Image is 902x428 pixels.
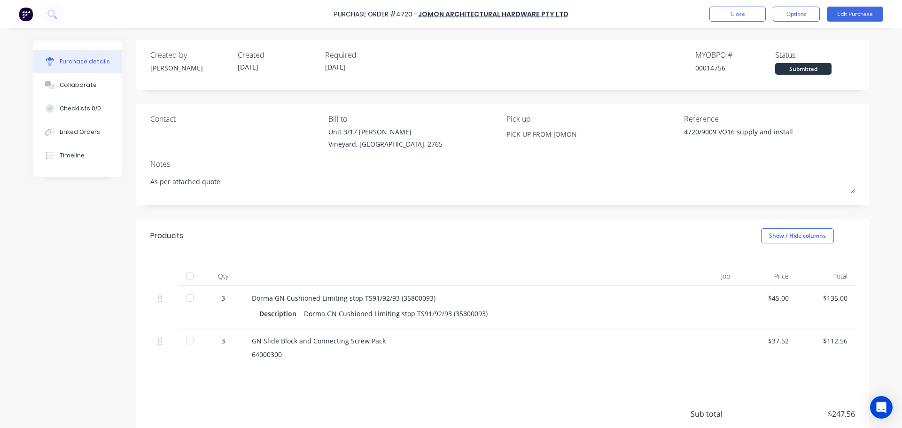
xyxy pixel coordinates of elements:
div: Pick up [506,113,677,125]
div: Vineyard, [GEOGRAPHIC_DATA], 2765 [328,139,443,149]
button: Linked Orders [33,120,122,144]
span: $247.56 [761,408,855,420]
div: Purchase details [60,57,110,66]
div: Open Intercom Messenger [870,396,893,419]
div: Timeline [60,151,85,160]
div: Job [667,267,738,286]
button: Purchase details [33,50,122,73]
div: Dorma GN Cushioned Limiting stop TS91/92/93 (35800093) [252,293,660,303]
div: Required [325,49,405,61]
div: Status [775,49,855,61]
div: GN Slide Block and Connecting Screw Pack [252,336,660,346]
div: Created by [150,49,230,61]
div: Purchase Order #4720 - [334,9,417,19]
div: Products [150,230,183,241]
div: 64000300 [252,350,660,359]
div: Total [796,267,855,286]
div: Created [238,49,318,61]
div: Submitted [775,63,832,75]
textarea: 4720/9009 VO16 supply and install [684,127,801,148]
div: Qty [202,267,244,286]
div: Checklists 0/0 [60,104,101,113]
button: Edit Purchase [827,7,883,22]
div: $112.56 [804,336,848,346]
div: $37.52 [745,336,789,346]
div: Contact [150,113,321,125]
div: Bill to [328,113,499,125]
div: Linked Orders [60,128,100,136]
span: Sub total [691,408,761,420]
div: Dorma GN Cushioned Limiting stop TS91/92/93 (35800093) [304,307,488,320]
div: Collaborate [60,81,97,89]
div: MYOB PO # [695,49,775,61]
div: $135.00 [804,293,848,303]
div: $45.00 [745,293,789,303]
textarea: As per attached quote [150,172,855,193]
button: Close [709,7,766,22]
button: Collaborate [33,73,122,97]
div: Price [738,267,796,286]
div: Description [259,307,304,320]
div: 3 [210,336,237,346]
div: 3 [210,293,237,303]
div: [PERSON_NAME] [150,63,230,73]
input: Enter notes... [506,127,592,141]
div: 00014756 [695,63,775,73]
button: Checklists 0/0 [33,97,122,120]
div: Unit 3/17 [PERSON_NAME] [328,127,443,137]
button: Timeline [33,144,122,167]
button: Show / Hide columns [761,228,834,243]
a: Jomon Architectural Hardware Pty Ltd [418,9,568,19]
div: Reference [684,113,855,125]
button: Options [773,7,820,22]
div: Notes [150,158,855,170]
img: Factory [19,7,33,21]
